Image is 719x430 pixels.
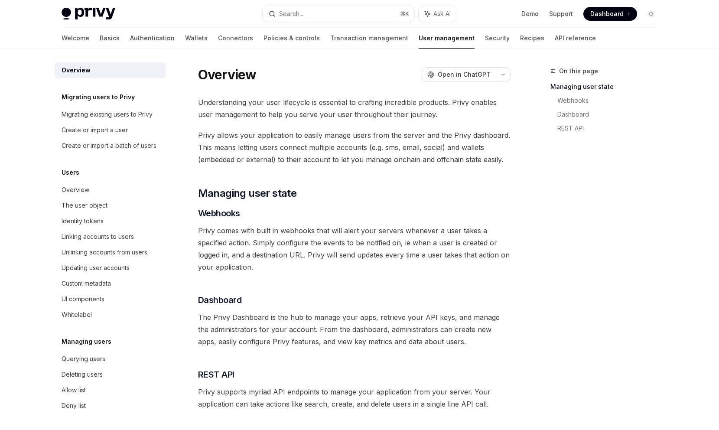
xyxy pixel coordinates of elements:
span: Understanding your user lifecycle is essential to crafting incredible products. Privy enables use... [198,96,511,121]
a: The user object [55,198,166,213]
div: Overview [62,185,89,195]
a: Migrating existing users to Privy [55,107,166,122]
button: Search...⌘K [263,6,414,22]
a: API reference [555,28,596,49]
div: Create or import a batch of users [62,140,156,151]
span: Ask AI [433,10,451,18]
button: Ask AI [419,6,457,22]
a: Policies & controls [264,28,320,49]
div: Overview [62,65,91,75]
div: Migrating existing users to Privy [62,109,153,120]
h5: Managing users [62,336,111,347]
a: Connectors [218,28,253,49]
a: Webhooks [557,94,665,107]
div: Whitelabel [62,309,92,320]
a: Recipes [520,28,544,49]
div: UI components [62,294,104,304]
div: Allow list [62,385,86,395]
span: ⌘ K [400,10,409,17]
a: Overview [55,62,166,78]
h1: Overview [198,67,257,82]
a: Welcome [62,28,89,49]
a: Allow list [55,382,166,398]
a: Linking accounts to users [55,229,166,244]
div: Deny list [62,401,86,411]
button: Open in ChatGPT [422,67,496,82]
span: Privy supports myriad API endpoints to manage your application from your server. Your application... [198,386,511,410]
span: Open in ChatGPT [438,70,491,79]
a: Demo [521,10,539,18]
div: Search... [279,9,303,19]
a: Unlinking accounts from users [55,244,166,260]
a: REST API [557,121,665,135]
div: Updating user accounts [62,263,130,273]
span: On this page [559,66,598,76]
a: Create or import a user [55,122,166,138]
span: Dashboard [198,294,242,306]
a: Identity tokens [55,213,166,229]
div: The user object [62,200,107,211]
a: Create or import a batch of users [55,138,166,153]
a: Whitelabel [55,307,166,322]
h5: Users [62,167,79,178]
span: Managing user state [198,186,297,200]
a: Security [485,28,510,49]
span: Privy comes with built in webhooks that will alert your servers whenever a user takes a specified... [198,225,511,273]
a: Deny list [55,398,166,414]
a: Dashboard [583,7,637,21]
a: UI components [55,291,166,307]
a: Overview [55,182,166,198]
img: light logo [62,8,115,20]
div: Create or import a user [62,125,128,135]
a: Querying users [55,351,166,367]
div: Deleting users [62,369,103,380]
span: Webhooks [198,207,240,219]
h5: Migrating users to Privy [62,92,135,102]
span: Dashboard [590,10,624,18]
a: Managing user state [550,80,665,94]
a: Deleting users [55,367,166,382]
a: User management [419,28,475,49]
span: Privy allows your application to easily manage users from the server and the Privy dashboard. Thi... [198,129,511,166]
span: REST API [198,368,234,381]
span: The Privy Dashboard is the hub to manage your apps, retrieve your API keys, and manage the admini... [198,311,511,348]
div: Identity tokens [62,216,104,226]
a: Authentication [130,28,175,49]
div: Querying users [62,354,105,364]
a: Wallets [185,28,208,49]
a: Basics [100,28,120,49]
div: Linking accounts to users [62,231,134,242]
a: Support [549,10,573,18]
div: Custom metadata [62,278,111,289]
a: Transaction management [330,28,408,49]
a: Custom metadata [55,276,166,291]
a: Updating user accounts [55,260,166,276]
a: Dashboard [557,107,665,121]
div: Unlinking accounts from users [62,247,147,257]
button: Toggle dark mode [644,7,658,21]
